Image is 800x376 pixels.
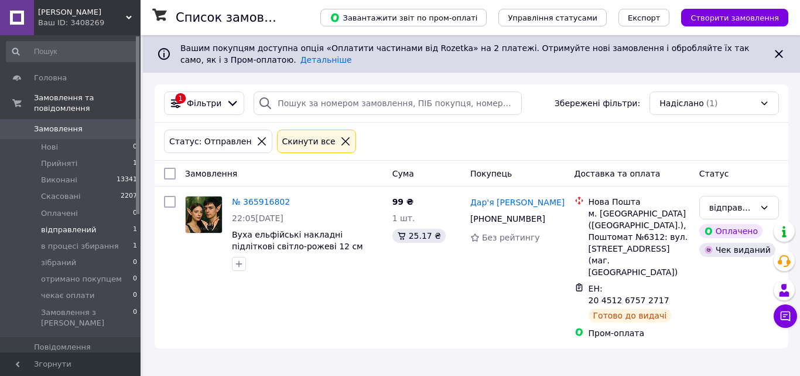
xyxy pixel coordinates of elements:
span: Замовлення [34,124,83,134]
span: 2207 [121,191,137,202]
button: Завантажити звіт по пром-оплаті [320,9,487,26]
input: Пошук [6,41,138,62]
div: Cкинути все [280,135,338,148]
span: 0 [133,307,137,328]
div: Статус: Отправлен [167,135,254,148]
div: м. [GEOGRAPHIC_DATA] ([GEOGRAPHIC_DATA].), Поштомат №6312: вул. [STREET_ADDRESS] (маг. [GEOGRAPHI... [589,208,690,278]
div: Ваш ID: 3408269 [38,18,141,28]
span: Оплачені [41,208,78,219]
span: 0 [133,274,137,284]
span: 0 [133,258,137,268]
span: Збережені фільтри: [555,97,640,109]
button: Чат з покупцем [774,304,797,328]
a: Дар'я [PERSON_NAME] [470,197,565,208]
div: Пром-оплата [589,327,690,339]
button: Управління статусами [498,9,607,26]
span: Покупець [470,169,512,178]
span: Замовлення з [PERSON_NAME] [41,307,133,328]
span: 1 [133,158,137,169]
div: Нова Пошта [589,196,690,208]
span: чекає оплати [41,290,95,301]
span: 0 [133,290,137,301]
span: Створити замовлення [690,13,779,22]
span: [PHONE_NUMBER] [470,214,545,223]
span: Експорт [628,13,661,22]
span: 0 [133,208,137,219]
span: Повідомлення [34,342,91,353]
span: Фільтри [187,97,221,109]
a: № 365916802 [232,197,290,206]
a: Детальніше [300,55,352,65]
div: 25.17 ₴ [392,229,446,243]
span: в процесі збирання [41,241,119,252]
span: Завантажити звіт по пром-оплаті [330,12,477,23]
span: (1) [706,99,718,108]
span: Скасовані [41,191,81,202]
span: 22:05[DATE] [232,214,283,223]
span: 1 шт. [392,214,415,223]
span: 1 [133,225,137,235]
span: Управління статусами [508,13,597,22]
a: Створити замовлення [669,12,788,22]
span: 1 [133,241,137,252]
div: відправлений [709,201,755,214]
span: 0 [133,142,137,153]
span: Надіслано [659,97,704,109]
a: Фото товару [185,196,223,233]
span: отримано покупцем [41,274,122,284]
div: Оплачено [699,224,763,238]
span: ЕН: 20 4512 6757 2717 [589,284,669,305]
img: Фото товару [186,197,222,233]
span: зібраний [41,258,76,268]
span: Замовлення та повідомлення [34,93,141,114]
span: Без рейтингу [482,233,540,242]
span: Статус [699,169,729,178]
span: Нові [41,142,58,153]
span: Вашим покупцям доступна опція «Оплатити частинами від Rozetka» на 2 платежі. Отримуйте нові замов... [180,43,749,65]
span: Доставка та оплата [575,169,661,178]
span: 99 ₴ [392,197,413,206]
input: Пошук за номером замовлення, ПІБ покупця, номером телефону, Email, номером накладної [254,92,522,115]
span: Прийняті [41,158,77,169]
span: Замовлення [185,169,237,178]
h1: Список замовлень [176,11,295,25]
button: Експорт [618,9,670,26]
div: Готово до видачі [589,309,672,323]
span: Cума [392,169,414,178]
span: 13341 [117,175,137,185]
span: відправлений [41,225,96,235]
span: Головна [34,73,67,83]
a: Вуха ельфійські накладні підліткові світло-рожеві 12 см (пара) [232,230,363,263]
button: Створити замовлення [681,9,788,26]
span: ФОП Беркович [38,7,126,18]
div: Чек виданий [699,243,775,257]
span: Виконані [41,175,77,185]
